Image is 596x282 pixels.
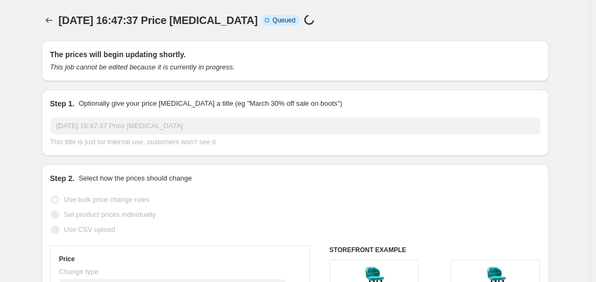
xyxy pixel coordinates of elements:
h2: The prices will begin updating shortly. [50,49,540,60]
span: Change type [59,268,99,276]
p: Optionally give your price [MEDICAL_DATA] a title (eg "March 30% off sale on boots") [79,98,342,109]
span: Set product prices individually [64,210,156,218]
span: Use bulk price change rules [64,195,150,203]
input: 30% off holiday sale [50,117,540,135]
h2: Step 2. [50,173,75,184]
span: This title is just for internal use, customers won't see it [50,138,216,146]
span: Use CSV upload [64,225,115,233]
span: Queued [272,16,295,25]
i: This job cannot be edited because it is currently in progress. [50,63,235,71]
button: Price change jobs [42,13,57,28]
h3: Price [59,255,75,263]
span: [DATE] 16:47:37 Price [MEDICAL_DATA] [59,14,258,26]
p: Select how the prices should change [79,173,192,184]
h2: Step 1. [50,98,75,109]
h6: STOREFRONT EXAMPLE [330,246,540,254]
